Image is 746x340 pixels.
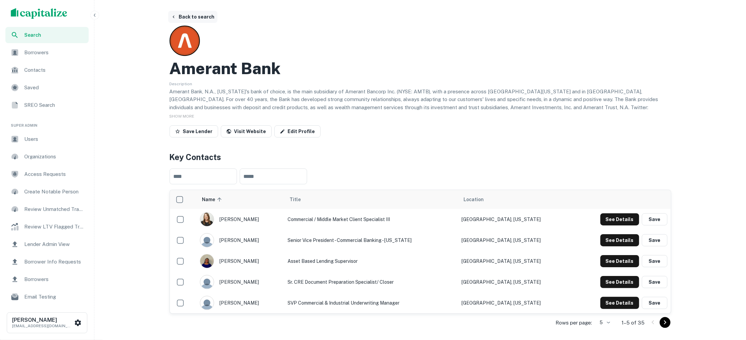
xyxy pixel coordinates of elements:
[600,213,639,225] button: See Details
[642,213,667,225] button: Save
[24,31,85,39] span: Search
[5,201,89,217] a: Review Unmatched Transactions
[200,275,280,289] div: [PERSON_NAME]
[202,195,224,204] span: Name
[642,297,667,309] button: Save
[458,209,572,230] td: [GEOGRAPHIC_DATA], [US_STATE]
[464,195,484,204] span: Location
[5,97,89,113] a: SREO Search
[642,276,667,288] button: Save
[200,296,214,310] img: 9c8pery4andzj6ohjkjp54ma2
[284,230,458,251] td: Senior Vice President - Commercial Banking - [US_STATE]
[24,205,85,213] span: Review Unmatched Transactions
[24,49,85,57] span: Borrowers
[7,312,87,333] button: [PERSON_NAME][EMAIL_ADDRESS][DOMAIN_NAME]
[712,286,746,318] iframe: Chat Widget
[5,236,89,252] a: Lender Admin View
[5,289,89,305] a: Email Testing
[274,125,321,137] a: Edit Profile
[5,254,89,270] a: Borrower Info Requests
[24,66,85,74] span: Contacts
[556,319,592,327] p: Rows per page:
[5,271,89,287] a: Borrowers
[24,101,85,109] span: SREO Search
[622,319,645,327] p: 1–5 of 35
[200,234,214,247] img: 9c8pery4andzj6ohjkjp54ma2
[24,170,85,178] span: Access Requests
[24,188,85,196] span: Create Notable Person
[642,234,667,246] button: Save
[24,135,85,143] span: Users
[458,230,572,251] td: [GEOGRAPHIC_DATA], [US_STATE]
[600,297,639,309] button: See Details
[170,151,671,163] h4: Key Contacts
[5,149,89,165] a: Organizations
[11,8,67,19] img: capitalize-logo.png
[170,190,671,313] div: scrollable content
[168,11,217,23] button: Back to search
[458,272,572,292] td: [GEOGRAPHIC_DATA], [US_STATE]
[458,251,572,272] td: [GEOGRAPHIC_DATA], [US_STATE]
[24,240,85,248] span: Lender Admin View
[24,293,85,301] span: Email Testing
[24,153,85,161] span: Organizations
[5,62,89,78] a: Contacts
[642,255,667,267] button: Save
[170,59,281,78] h2: Amerant Bank
[458,190,572,209] th: Location
[12,323,73,329] p: [EMAIL_ADDRESS][DOMAIN_NAME]
[24,275,85,283] span: Borrowers
[660,317,670,328] button: Go to next page
[12,317,73,323] h6: [PERSON_NAME]
[200,233,280,247] div: [PERSON_NAME]
[5,80,89,96] a: Saved
[5,219,89,235] a: Review LTV Flagged Transactions
[600,255,639,267] button: See Details
[221,125,272,137] a: Visit Website
[197,190,284,209] th: Name
[24,84,85,92] span: Saved
[24,258,85,266] span: Borrower Info Requests
[284,272,458,292] td: Sr. CRE Document Preparation Specialist/ Closer
[600,234,639,246] button: See Details
[290,195,309,204] span: Title
[5,166,89,182] a: Access Requests
[200,296,280,310] div: [PERSON_NAME]
[24,223,85,231] span: Review LTV Flagged Transactions
[200,213,214,226] img: 1693488059501
[200,275,214,289] img: 9c8pery4andzj6ohjkjp54ma2
[284,251,458,272] td: Asset Based Lending Supervisor
[170,88,671,119] p: Amerant Bank, N.A., [US_STATE]'s bank of choice, is the main subsidiary of Amerant Bancorp Inc. (...
[5,115,89,131] li: Super Admin
[284,209,458,230] td: Commercial / Middle Market Client Specialist III
[200,212,280,226] div: [PERSON_NAME]
[200,254,214,268] img: 1657491830858
[5,131,89,147] a: Users
[170,114,195,119] span: SHOW MORE
[595,318,611,328] div: 5
[5,27,89,43] a: Search
[458,292,572,313] td: [GEOGRAPHIC_DATA], [US_STATE]
[600,276,639,288] button: See Details
[284,292,458,313] td: SVP Commercial & Industrial Underwriting Manager
[5,44,89,61] a: Borrowers
[170,82,192,86] span: Description
[284,190,458,209] th: Title
[5,184,89,200] a: Create Notable Person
